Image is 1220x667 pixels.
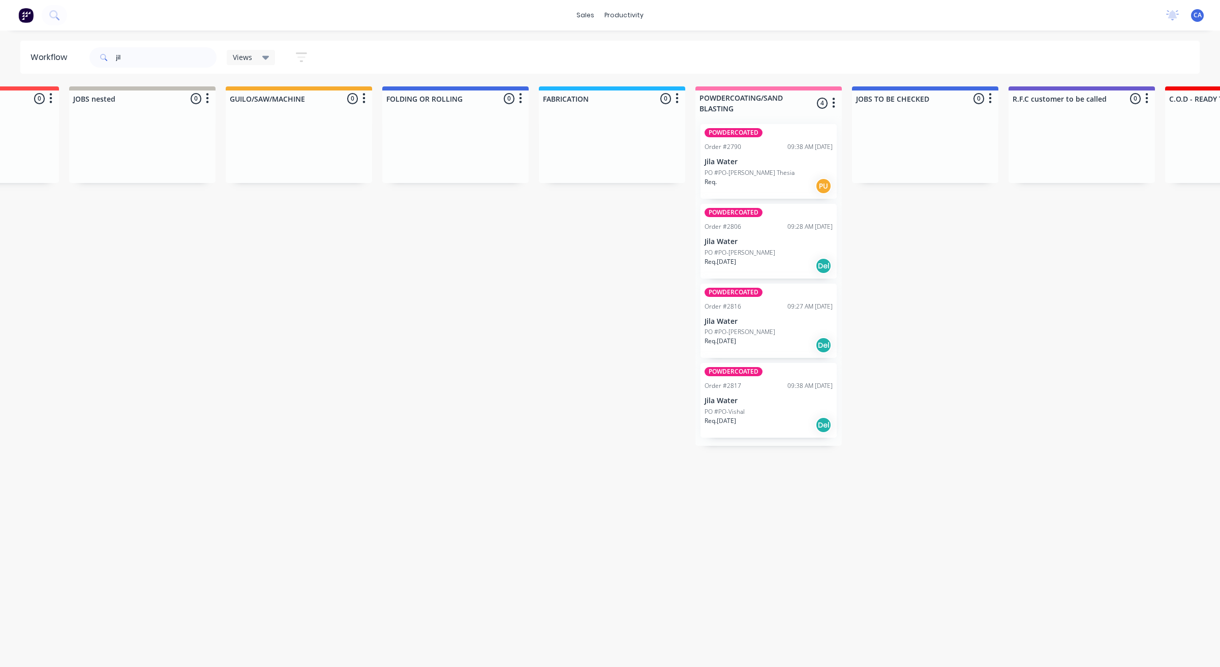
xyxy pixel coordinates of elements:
p: Jila Water [705,237,833,246]
input: Search for orders... [116,47,217,68]
p: PO #PO-[PERSON_NAME] [705,327,775,337]
div: POWDERCOATED [705,128,762,137]
div: 09:28 AM [DATE] [787,222,833,231]
div: POWDERCOATEDOrder #280609:28 AM [DATE]Jila WaterPO #PO-[PERSON_NAME]Req.[DATE]Del [700,204,837,279]
p: Jila Water [705,397,833,405]
div: POWDERCOATEDOrder #281609:27 AM [DATE]Jila WaterPO #PO-[PERSON_NAME]Req.[DATE]Del [700,284,837,358]
p: Jila Water [705,317,833,326]
p: Req. [705,177,717,187]
p: PO #PO-Vishal [705,407,745,416]
div: 09:27 AM [DATE] [787,302,833,311]
p: Jila Water [705,158,833,166]
div: Order #2816 [705,302,741,311]
div: POWDERCOATEDOrder #281709:38 AM [DATE]Jila WaterPO #PO-VishalReq.[DATE]Del [700,363,837,438]
img: Factory [18,8,34,23]
div: Del [815,417,832,433]
p: Req. [DATE] [705,416,736,426]
div: Order #2817 [705,381,741,390]
div: POWDERCOATED [705,367,762,376]
div: 09:38 AM [DATE] [787,142,833,151]
div: 09:38 AM [DATE] [787,381,833,390]
p: Req. [DATE] [705,257,736,266]
div: sales [571,8,599,23]
div: Order #2806 [705,222,741,231]
p: PO #PO-[PERSON_NAME] [705,248,775,257]
div: productivity [599,8,649,23]
span: Views [233,52,252,63]
div: POWDERCOATEDOrder #279009:38 AM [DATE]Jila WaterPO #PO-[PERSON_NAME] ThesiaReq.PU [700,124,837,199]
div: PU [815,178,832,194]
div: POWDERCOATED [705,288,762,297]
div: Workflow [30,51,72,64]
p: Req. [DATE] [705,337,736,346]
div: POWDERCOATED [705,208,762,217]
p: PO #PO-[PERSON_NAME] Thesia [705,168,795,177]
span: CA [1194,11,1202,20]
div: Del [815,337,832,353]
div: Del [815,258,832,274]
div: Order #2790 [705,142,741,151]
